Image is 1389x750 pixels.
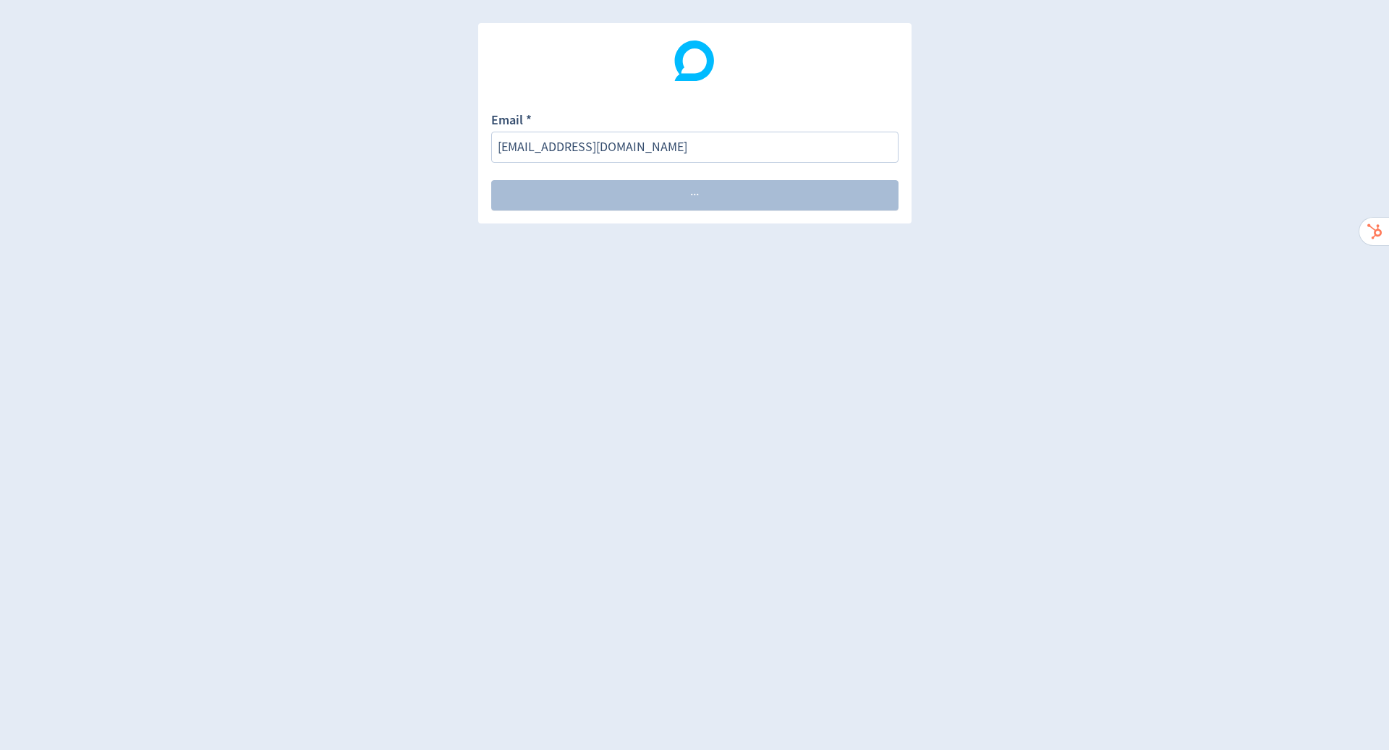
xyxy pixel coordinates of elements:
[693,189,696,202] span: ·
[674,41,715,81] img: Digivizer Logo
[491,111,532,132] label: Email *
[491,180,899,210] button: ···
[696,189,699,202] span: ·
[690,189,693,202] span: ·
